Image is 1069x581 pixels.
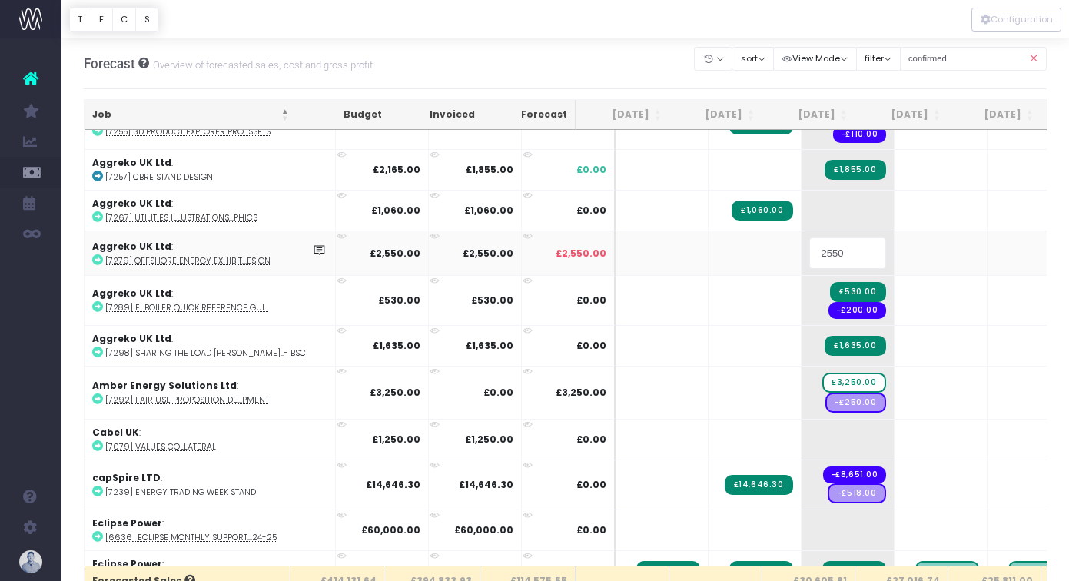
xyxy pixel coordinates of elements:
td: : [85,419,336,460]
span: Streamtime Draft Order: 978 – goCharge Networks [828,483,886,503]
strong: £3,250.00 [370,386,420,399]
span: Streamtime Invoice: 5166 – [7120] Eclipse Monthly Support [822,561,885,581]
abbr: [7267] Utilities Illustrations & Lifecycle Graphics [105,212,257,224]
span: Streamtime Invoice: 5180 – [7289] E-boiler Quick Reference Guide [830,282,885,302]
span: Streamtime Draft Invoice: [7120] Eclipse Monthly Support [915,561,978,581]
strong: Aggreko UK Ltd [92,332,171,345]
th: Forecast [483,100,576,130]
strong: £14,646.30 [459,478,513,491]
span: Streamtime Invoice: 5133 – [7120] Eclipse Monthly Support [636,561,699,581]
span: £0.00 [576,433,606,447]
span: £0.00 [576,478,606,492]
strong: Amber Energy Solutions Ltd [92,379,237,392]
span: Streamtime order: 982 – Growmodo [828,302,886,319]
td: : [85,460,336,510]
button: C [112,8,137,32]
strong: Eclipse Power [92,516,162,530]
strong: Aggreko UK Ltd [92,240,171,253]
strong: £60,000.00 [361,523,420,536]
strong: Aggreko UK Ltd [92,197,171,210]
td: : [85,510,336,550]
td: : [85,275,336,325]
span: Streamtime order: 976 – Growmodo [833,126,886,143]
strong: capSpire LTD [92,471,161,484]
strong: £25,000.00 [455,564,513,577]
strong: £1,250.00 [465,433,513,446]
td: : [85,149,336,190]
th: Job: activate to sort column descending [85,100,297,130]
strong: £530.00 [378,294,420,307]
th: Oct 25: activate to sort column ascending [948,100,1041,130]
strong: Aggreko UK Ltd [92,156,171,169]
strong: £60,000.00 [361,564,420,577]
th: Aug 25: activate to sort column ascending [762,100,855,130]
span: Streamtime order: 971 – Plus-Display Ltd [823,466,886,483]
button: filter [856,47,901,71]
strong: £1,635.00 [466,339,513,352]
td: : [85,325,336,366]
button: T [69,8,91,32]
th: Jun 25: activate to sort column ascending [576,100,669,130]
strong: Eclipse Power [92,557,162,570]
span: £0.00 [576,523,606,537]
button: F [91,8,113,32]
button: sort [732,47,774,71]
strong: £14,646.30 [366,478,420,491]
strong: £1,635.00 [373,339,420,352]
td: : [85,231,336,274]
button: Configuration [971,8,1061,32]
strong: £1,060.00 [464,204,513,217]
span: Streamtime Invoice: 5143 – [7120] Eclipse Monthly Support [729,561,792,581]
strong: Aggreko UK Ltd [92,287,171,300]
strong: £0.00 [483,386,513,399]
strong: £60,000.00 [454,523,513,536]
span: Streamtime Invoice: 5181 – [7298] Sharing the Load BESS Guide - BSC [825,336,885,356]
strong: £2,550.00 [463,247,513,260]
strong: £1,855.00 [466,163,513,176]
span: Streamtime Invoice: 5173 – [7239] Energy Trading Week Stand [725,475,793,495]
small: Overview of forecasted sales, cost and gross profit [149,56,373,71]
td: : [85,366,336,419]
span: Forecast [84,56,135,71]
abbr: [7279] Offshore Energy Exhibition Stand Design [105,255,271,267]
span: Streamtime Invoice: 5178 – [7257] CBRE Stand Design [825,160,885,180]
strong: £2,165.00 [373,163,420,176]
abbr: [7298] Sharing the Load BESS Guide - BSC [105,347,306,359]
span: £0.00 [576,204,606,217]
img: images/default_profile_image.png [19,550,42,573]
th: Budget [297,100,390,130]
abbr: [7239] Energy Trading Week Stand [105,486,256,498]
span: £0.00 [576,294,606,307]
abbr: [6636] Eclipse Monthly Support - Billing 24-25 [105,532,277,543]
abbr: [7292] Fair Use Proposition Development [105,394,269,406]
input: Search... [900,47,1047,71]
strong: £1,060.00 [371,204,420,217]
button: View Mode [773,47,857,71]
abbr: [7079] Values Collateral [105,441,216,453]
div: Vertical button group [971,8,1061,32]
span: Streamtime Draft Order: 980 – Steve Coxon [825,393,886,413]
span: £0.00 [576,163,606,177]
span: wayahead Sales Forecast Item [822,373,885,393]
th: Invoiced [390,100,483,130]
abbr: [7257] CBRE Stand Design [105,171,213,183]
button: S [135,8,158,32]
strong: Cabel UK [92,426,139,439]
strong: £530.00 [471,294,513,307]
td: : [85,190,336,231]
span: £3,250.00 [556,386,606,400]
th: Sep 25: activate to sort column ascending [855,100,948,130]
span: £0.00 [576,339,606,353]
abbr: [7255] 3D Product Explorer Promo Assets [105,126,271,138]
abbr: [7289] E-boiler Quick Reference Guide [105,302,269,314]
div: Vertical button group [69,8,158,32]
strong: £2,550.00 [370,247,420,260]
strong: £1,250.00 [372,433,420,446]
span: £2,550.00 [556,247,606,261]
th: Jul 25: activate to sort column ascending [669,100,762,130]
span: Streamtime Invoice: 5169 – [7267] Utilities Illustrations & Lifecycle Graphics [732,201,792,221]
span: £35,000.00 [548,564,606,578]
